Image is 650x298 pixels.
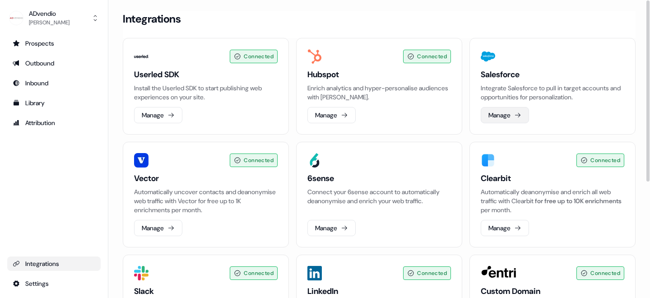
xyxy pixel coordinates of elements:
h3: Hubspot [307,69,451,80]
span: Connected [590,269,620,278]
div: Attribution [13,118,95,127]
div: Automatically deanonymise and enrich all web traffic with Clearbit per month. [481,187,624,214]
h3: Integrations [123,12,181,26]
div: Prospects [13,39,95,48]
button: Manage [134,220,182,236]
span: Connected [417,269,447,278]
button: Manage [481,220,529,236]
p: Integrate Salesforce to pull in target accounts and opportunities for personalization. [481,84,624,102]
button: ADvendio[PERSON_NAME] [7,7,101,29]
div: Outbound [13,59,95,68]
h3: Vector [134,173,278,184]
span: for free up to 10K enrichments [535,197,622,205]
a: Go to integrations [7,256,101,271]
div: ADvendio [29,9,70,18]
span: Connected [244,156,274,165]
h3: Clearbit [481,173,624,184]
span: Connected [590,156,620,165]
img: Vector image [134,153,149,168]
h3: Userled SDK [134,69,278,80]
button: Manage [134,107,182,123]
p: Enrich analytics and hyper-personalise audiences with [PERSON_NAME]. [307,84,451,102]
a: Go to Inbound [7,76,101,90]
h3: LinkedIn [307,286,451,297]
p: Automatically uncover contacts and deanonymise web traffic with Vector for free up to 1K enrichme... [134,187,278,214]
h3: Salesforce [481,69,624,80]
div: Settings [13,279,95,288]
h3: Slack [134,286,278,297]
button: Manage [307,107,356,123]
p: Connect your 6sense account to automatically deanonymise and enrich your web traffic. [307,187,451,205]
div: [PERSON_NAME] [29,18,70,27]
button: Manage [307,220,356,236]
a: Go to outbound experience [7,56,101,70]
a: Go to templates [7,96,101,110]
span: Connected [417,52,447,61]
a: Go to integrations [7,276,101,291]
a: Go to prospects [7,36,101,51]
h3: Custom Domain [481,286,624,297]
h3: 6sense [307,173,451,184]
button: Manage [481,107,529,123]
span: Connected [244,269,274,278]
div: Integrations [13,259,95,268]
p: Install the Userled SDK to start publishing web experiences on your site. [134,84,278,102]
a: Go to attribution [7,116,101,130]
div: Library [13,98,95,107]
span: Connected [244,52,274,61]
div: Inbound [13,79,95,88]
